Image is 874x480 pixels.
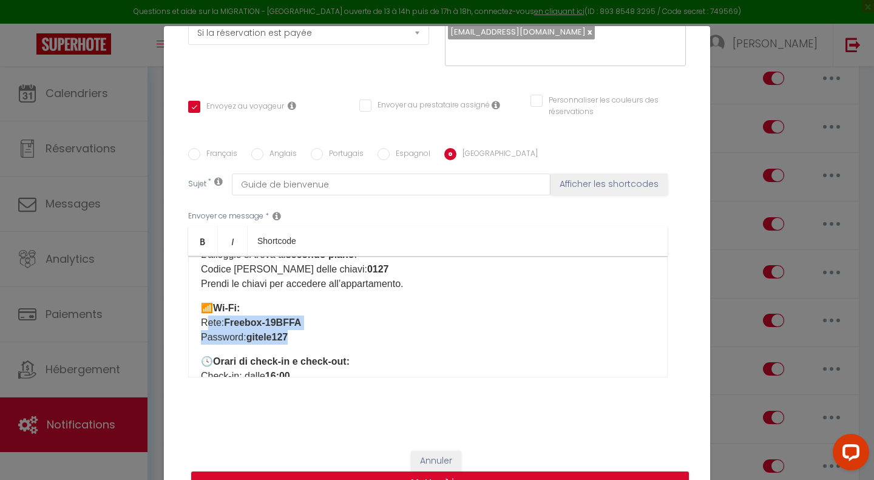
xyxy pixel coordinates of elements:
button: Annuler [411,451,461,472]
label: Espagnol [390,148,430,161]
label: Français [200,148,237,161]
label: Envoyer ce message [188,211,263,222]
button: Afficher les shortcodes [550,174,668,195]
a: Shortcode [248,226,306,255]
i: Subject [214,177,223,186]
a: Italic [218,226,248,255]
strong: Freebox-19BFFA [224,317,301,328]
label: Portugais [323,148,364,161]
strong: 16:00 [265,371,290,381]
iframe: LiveChat chat widget [823,429,874,480]
strong: secondo piano [286,249,354,260]
label: Sujet [188,178,206,191]
span: [EMAIL_ADDRESS][DOMAIN_NAME] [450,26,586,38]
p: L’alloggio si trova al . Codice [PERSON_NAME] delle chiavi: Prendi le chiavi per accedere all’app... [201,248,655,291]
div: ​ [188,256,668,377]
strong: 0127 [367,264,389,274]
a: Bold [188,226,218,255]
p: 📶 Rete: Password: [201,301,655,345]
i: Envoyer au prestataire si il est assigné [492,100,500,110]
strong: gitele127 [246,332,288,342]
i: Envoyer au voyageur [288,101,296,110]
strong: Wi-Fi: [213,303,240,313]
i: Message [273,211,281,221]
strong: Orari di check-in e check-out: [213,356,350,367]
label: Anglais [263,148,297,161]
p: 🕓 Check-in: dalle Check-out: entro le [201,354,655,398]
label: [GEOGRAPHIC_DATA] [456,148,538,161]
